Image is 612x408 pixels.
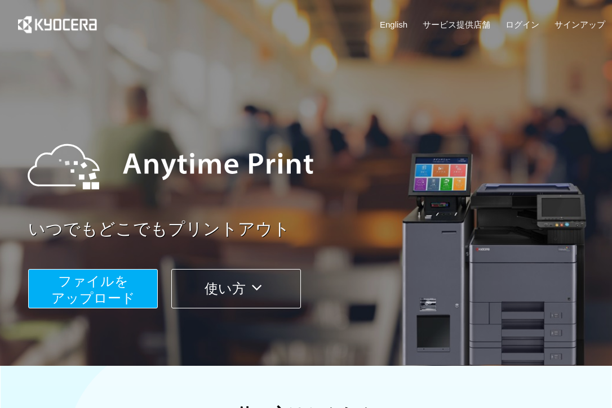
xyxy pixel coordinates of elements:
[555,19,605,30] a: サインアップ
[51,274,135,306] span: ファイルを ​​アップロード
[171,269,301,308] button: 使い方
[28,269,158,308] button: ファイルを​​アップロード
[423,19,490,30] a: サービス提供店舗
[380,19,407,30] a: English
[505,19,539,30] a: ログイン
[28,217,612,241] a: いつでもどこでもプリントアウト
